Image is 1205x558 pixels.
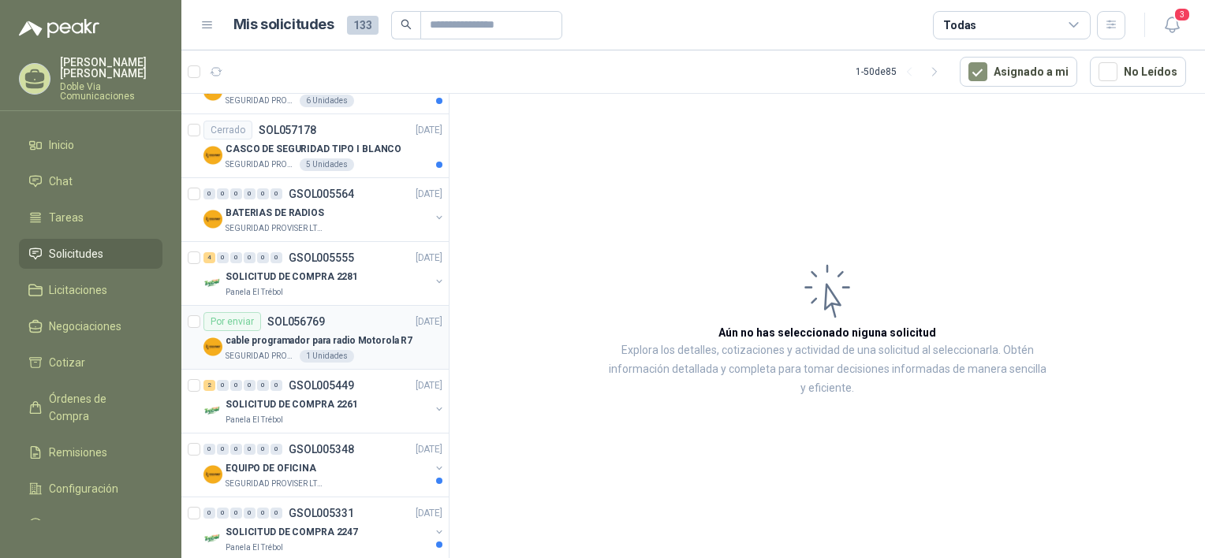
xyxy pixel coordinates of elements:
img: Company Logo [203,529,222,548]
p: GSOL005564 [289,188,354,199]
div: 0 [203,444,215,455]
span: Tareas [49,209,84,226]
div: 0 [270,380,282,391]
div: 0 [217,508,229,519]
a: CerradoSOL057178[DATE] Company LogoCASCO DE SEGURIDAD TIPO I BLANCOSEGURIDAD PROVISER LTDA5 Unidades [181,114,449,178]
button: No Leídos [1090,57,1186,87]
span: Licitaciones [49,281,107,299]
p: SEGURIDAD PROVISER LTDA [226,350,297,363]
a: Por enviarSOL056769[DATE] Company Logocable programador para radio Motorola R7SEGURIDAD PROVISER ... [181,306,449,370]
div: 0 [230,188,242,199]
p: GSOL005449 [289,380,354,391]
p: GSOL005555 [289,252,354,263]
p: SOL057178 [259,125,316,136]
p: Explora los detalles, cotizaciones y actividad de una solicitud al seleccionarla. Obtén informaci... [607,341,1047,398]
a: Remisiones [19,437,162,467]
div: 0 [244,252,256,263]
img: Company Logo [203,401,222,420]
p: SEGURIDAD PROVISER LTDA [226,478,325,490]
p: [DATE] [416,378,442,393]
a: 4 0 0 0 0 0 GSOL005555[DATE] Company LogoSOLICITUD DE COMPRA 2281Panela El Trébol [203,248,446,299]
div: 0 [257,508,269,519]
img: Company Logo [203,210,222,229]
div: 0 [257,380,269,391]
a: Configuración [19,474,162,504]
span: Negociaciones [49,318,121,335]
p: EQUIPO DE OFICINA [226,461,316,476]
p: cable programador para radio Motorola R7 [226,333,412,348]
span: search [401,19,412,30]
a: 0 0 0 0 0 0 GSOL005331[DATE] Company LogoSOLICITUD DE COMPRA 2247Panela El Trébol [203,504,446,554]
p: SEGURIDAD PROVISER LTDA [226,158,297,171]
p: CASCO DE SEGURIDAD TIPO I BLANCO [226,142,401,157]
span: Manuales y ayuda [49,516,139,534]
p: SOL056769 [267,316,325,327]
div: 0 [257,444,269,455]
div: 0 [203,508,215,519]
p: SOLICITUD DE COMPRA 2281 [226,270,358,285]
div: 0 [257,252,269,263]
div: 0 [257,188,269,199]
span: Órdenes de Compra [49,390,147,425]
div: 0 [230,380,242,391]
div: 0 [244,444,256,455]
div: 0 [217,188,229,199]
a: Tareas [19,203,162,232]
p: [DATE] [416,314,442,329]
a: 2 0 0 0 0 0 GSOL005449[DATE] Company LogoSOLICITUD DE COMPRA 2261Panela El Trébol [203,376,446,426]
p: GSOL005331 [289,508,354,519]
p: SOLICITUD DE COMPRA 2247 [226,525,358,540]
img: Company Logo [203,273,222,292]
div: 6 Unidades [300,95,354,107]
a: Negociaciones [19,311,162,341]
div: 0 [270,508,282,519]
p: GSOL005348 [289,444,354,455]
p: Panela El Trébol [226,541,283,554]
span: 133 [347,16,379,35]
a: 0 0 0 0 0 0 GSOL005564[DATE] Company LogoBATERIAS DE RADIOSSEGURIDAD PROVISER LTDA [203,184,446,235]
a: 0 0 0 0 0 0 GSOL005348[DATE] Company LogoEQUIPO DE OFICINASEGURIDAD PROVISER LTDA [203,440,446,490]
div: 0 [244,508,256,519]
p: [PERSON_NAME] [PERSON_NAME] [60,57,162,79]
button: 3 [1158,11,1186,39]
div: 0 [270,188,282,199]
p: [DATE] [416,123,442,138]
div: 4 [203,252,215,263]
a: Inicio [19,130,162,160]
img: Company Logo [203,337,222,356]
a: Licitaciones [19,275,162,305]
p: [DATE] [416,187,442,202]
img: Logo peakr [19,19,99,38]
a: Solicitudes [19,239,162,269]
p: SEGURIDAD PROVISER LTDA [226,95,297,107]
span: Solicitudes [49,245,103,262]
div: Por enviar [203,312,261,331]
div: 0 [244,188,256,199]
h1: Mis solicitudes [233,13,334,36]
p: Panela El Trébol [226,414,283,426]
div: 1 Unidades [300,350,354,363]
div: 0 [217,444,229,455]
a: Manuales y ayuda [19,510,162,540]
img: Company Logo [203,146,222,165]
div: 5 Unidades [300,158,354,171]
a: Órdenes de Compra [19,384,162,431]
p: BATERIAS DE RADIOS [226,206,324,221]
span: Inicio [49,136,74,154]
p: [DATE] [416,506,442,521]
div: 0 [203,188,215,199]
p: [DATE] [416,442,442,457]
div: 0 [230,252,242,263]
button: Asignado a mi [960,57,1077,87]
div: 0 [270,252,282,263]
span: Configuración [49,480,118,497]
a: Cotizar [19,348,162,378]
div: Todas [943,17,976,34]
span: Remisiones [49,444,107,461]
p: SEGURIDAD PROVISER LTDA [226,222,325,235]
div: 0 [270,444,282,455]
span: 3 [1173,7,1191,22]
span: Chat [49,173,73,190]
p: Doble Via Comunicaciones [60,82,162,101]
img: Company Logo [203,465,222,484]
